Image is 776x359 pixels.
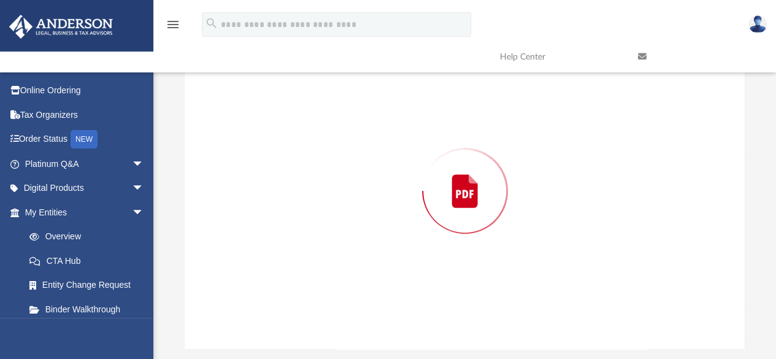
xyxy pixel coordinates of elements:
a: Tax Organizers [9,102,163,127]
a: Platinum Q&Aarrow_drop_down [9,152,163,176]
i: search [205,17,218,30]
img: User Pic [748,15,767,33]
div: NEW [71,130,98,149]
a: menu [166,23,180,32]
a: Order StatusNEW [9,127,163,152]
a: Entity Change Request [17,273,163,298]
span: arrow_drop_down [132,176,156,201]
span: arrow_drop_down [132,152,156,177]
a: My Entitiesarrow_drop_down [9,200,163,225]
a: Online Ordering [9,79,163,103]
i: menu [166,17,180,32]
a: Overview [17,225,163,249]
a: Help Center [491,33,629,81]
a: Digital Productsarrow_drop_down [9,176,163,201]
div: Preview [185,1,745,350]
a: CTA Hub [17,249,163,273]
img: Anderson Advisors Platinum Portal [6,15,117,39]
a: Binder Walkthrough [17,297,163,322]
span: arrow_drop_down [132,200,156,225]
